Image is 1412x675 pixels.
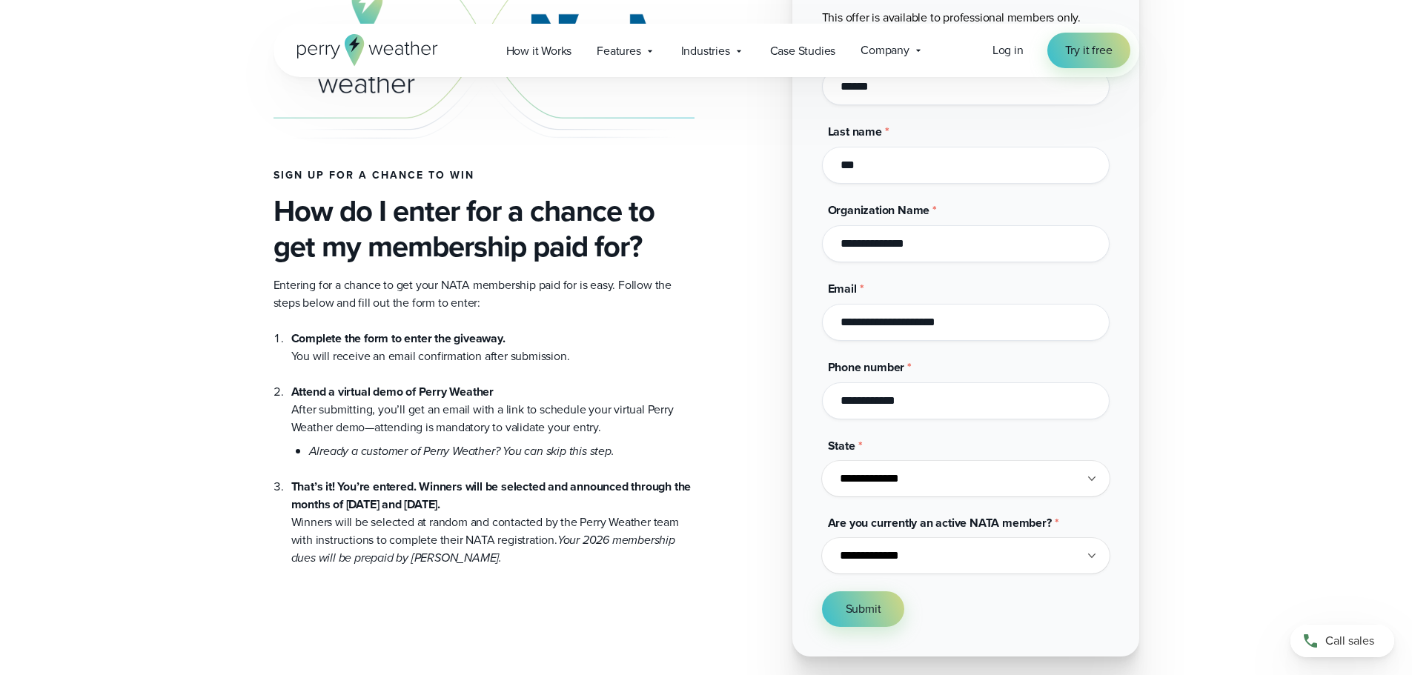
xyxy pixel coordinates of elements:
a: Case Studies [758,36,849,66]
span: Email [828,280,857,297]
span: Case Studies [770,42,836,60]
a: Try it free [1047,33,1130,68]
span: State [828,437,855,454]
a: Log in [992,41,1024,59]
span: Are you currently an active NATA member? [828,514,1052,531]
span: Industries [681,42,730,60]
span: Submit [846,600,881,618]
li: After submitting, you’ll get an email with a link to schedule your virtual Perry Weather demo—att... [291,365,695,460]
span: Last name [828,123,882,140]
p: Entering for a chance to get your NATA membership paid for is easy. Follow the steps below and fi... [274,276,695,312]
span: Phone number [828,359,905,376]
strong: Attend a virtual demo of Perry Weather [291,383,494,400]
em: Already a customer of Perry Weather? You can skip this step. [309,442,614,459]
button: Submit [822,591,905,627]
span: Try it free [1065,41,1113,59]
strong: Complete the form to enter the giveaway. [291,330,506,347]
li: Winners will be selected at random and contacted by the Perry Weather team with instructions to c... [291,460,695,567]
strong: That’s it! You’re entered. Winners will be selected and announced through the months of [DATE] an... [291,478,692,513]
em: Your 2026 membership dues will be prepaid by [PERSON_NAME]. [291,531,675,566]
li: You will receive an email confirmation after submission. [291,330,695,365]
h4: Sign up for a chance to win [274,170,695,182]
span: Features [597,42,640,60]
a: Call sales [1290,625,1394,657]
span: Company [861,41,909,59]
span: How it Works [506,42,572,60]
span: Call sales [1325,632,1374,650]
h3: How do I enter for a chance to get my membership paid for? [274,193,695,265]
span: Organization Name [828,202,930,219]
a: How it Works [494,36,585,66]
